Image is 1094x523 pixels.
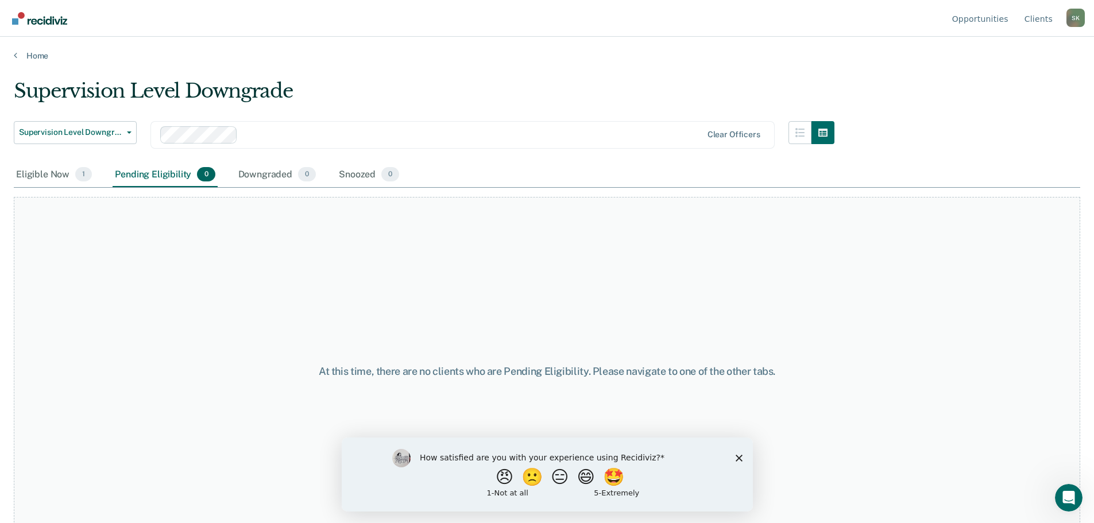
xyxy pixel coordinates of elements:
[14,162,94,188] div: Eligible Now1
[708,130,760,140] div: Clear officers
[113,162,217,188] div: Pending Eligibility0
[14,79,834,112] div: Supervision Level Downgrade
[14,121,137,144] button: Supervision Level Downgrade
[236,162,319,188] div: Downgraded0
[19,127,122,137] span: Supervision Level Downgrade
[12,12,67,25] img: Recidiviz
[337,162,401,188] div: Snoozed0
[342,437,753,512] iframe: Survey by Kim from Recidiviz
[75,167,92,182] span: 1
[1066,9,1085,27] div: S K
[1055,484,1083,512] iframe: Intercom live chat
[1066,9,1085,27] button: Profile dropdown button
[298,167,316,182] span: 0
[281,365,814,378] div: At this time, there are no clients who are Pending Eligibility. Please navigate to one of the oth...
[14,51,1080,61] a: Home
[197,167,215,182] span: 0
[381,167,399,182] span: 0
